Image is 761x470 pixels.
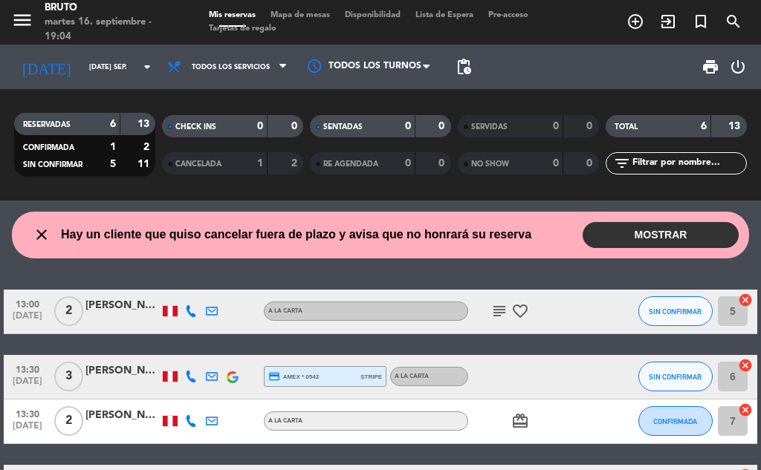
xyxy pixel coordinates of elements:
strong: 6 [701,121,707,131]
i: turned_in_not [692,13,710,30]
span: amex * 0542 [268,371,319,382]
span: 13:00 [9,295,46,312]
strong: 0 [586,158,595,169]
strong: 0 [553,158,559,169]
i: search [725,13,742,30]
span: A la carta [268,308,302,314]
strong: 2 [143,142,152,152]
strong: 0 [553,121,559,131]
div: martes 16. septiembre - 19:04 [45,15,179,44]
button: MOSTRAR [583,222,739,248]
strong: 0 [438,158,447,169]
div: LOG OUT [725,45,750,89]
span: 2 [54,406,83,436]
span: RESERVADAS [23,121,71,128]
i: favorite_border [511,302,529,320]
span: Mapa de mesas [263,11,337,19]
span: CHECK INS [175,123,216,131]
span: CONFIRMADA [23,144,74,151]
strong: 0 [291,121,300,131]
strong: 6 [110,119,116,129]
button: menu [11,9,33,36]
span: Hay un cliente que quiso cancelar fuera de plazo y avisa que no honrará su reserva [61,225,531,244]
strong: 0 [405,158,411,169]
strong: 1 [257,158,263,169]
i: menu [11,9,33,31]
span: Mis reservas [201,11,263,19]
i: close [33,226,51,244]
span: Tarjetas de regalo [201,25,284,33]
span: CONFIRMADA [653,417,697,425]
i: credit_card [268,371,280,382]
span: print [702,58,719,76]
i: power_settings_new [729,58,747,76]
span: Disponibilidad [337,11,408,19]
i: add_circle_outline [626,13,644,30]
span: SIN CONFIRMAR [23,161,82,169]
span: 13:30 [9,405,46,422]
strong: 5 [110,159,116,169]
span: stripe [360,372,382,382]
i: cancel [738,293,753,307]
i: cancel [738,358,753,373]
span: A la carta [395,373,429,379]
span: RE AGENDADA [323,160,378,168]
span: TOTAL [615,123,638,131]
span: Lista de Espera [408,11,481,19]
i: cancel [738,402,753,417]
i: filter_list [613,154,631,172]
strong: 2 [291,158,300,169]
span: 13:30 [9,360,46,377]
div: [PERSON_NAME] [PERSON_NAME] [85,297,160,314]
i: exit_to_app [659,13,677,30]
i: card_giftcard [511,412,529,430]
span: CANCELADA [175,160,221,168]
strong: 13 [728,121,743,131]
strong: 0 [257,121,263,131]
span: SENTADAS [323,123,363,131]
img: google-logo.png [227,371,239,383]
span: [DATE] [9,421,46,438]
div: Bruto [45,1,179,16]
strong: 11 [137,159,152,169]
i: [DATE] [11,52,82,82]
span: SIN CONFIRMAR [649,307,702,316]
span: [DATE] [9,311,46,328]
span: 2 [54,296,83,326]
button: SIN CONFIRMAR [638,362,713,391]
strong: 13 [137,119,152,129]
i: arrow_drop_down [138,58,156,76]
strong: 0 [586,121,595,131]
i: subject [490,302,508,320]
strong: 0 [438,121,447,131]
div: [PERSON_NAME] [85,407,160,424]
span: SERVIDAS [471,123,508,131]
button: SIN CONFIRMAR [638,296,713,326]
strong: 1 [110,142,116,152]
div: [PERSON_NAME] [85,362,160,379]
span: [DATE] [9,376,46,394]
span: A la carta [268,418,302,424]
span: Todos los servicios [192,63,270,71]
span: 3 [54,362,83,391]
span: NO SHOW [471,160,509,168]
span: SIN CONFIRMAR [649,373,702,381]
span: Pre-acceso [481,11,536,19]
span: pending_actions [455,58,473,76]
button: CONFIRMADA [638,406,713,436]
input: Filtrar por nombre... [631,155,746,172]
strong: 0 [405,121,411,131]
